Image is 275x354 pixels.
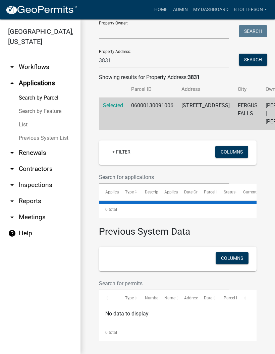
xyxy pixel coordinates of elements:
[99,218,257,239] h3: Previous System Data
[234,81,262,97] th: City
[239,54,267,66] button: Search
[152,3,170,16] a: Home
[107,146,136,158] a: + Filter
[217,184,237,200] datatable-header-cell: Status
[231,3,270,16] a: btollefson
[177,98,234,130] td: [STREET_ADDRESS]
[234,98,262,130] td: FERGUS FALLS
[99,324,257,341] div: 0 total
[158,290,178,306] datatable-header-cell: Name
[99,170,229,184] input: Search for applications
[184,296,199,300] span: Address
[178,290,198,306] datatable-header-cell: Address
[178,184,198,200] datatable-header-cell: Date Created
[204,190,220,194] span: Parcel ID
[158,184,178,200] datatable-header-cell: Applicant
[127,81,177,97] th: Parcel ID
[8,79,16,87] i: arrow_drop_up
[139,184,158,200] datatable-header-cell: Description
[8,165,16,173] i: arrow_drop_down
[224,296,251,300] span: Parcel Number
[8,213,16,221] i: arrow_drop_down
[127,98,177,130] td: 06000130091006
[164,296,175,300] span: Name
[99,184,119,200] datatable-header-cell: Application Number
[119,184,139,200] datatable-header-cell: Type
[125,296,134,300] span: Type
[237,184,257,200] datatable-header-cell: Current Activity
[8,149,16,157] i: arrow_drop_down
[188,74,200,80] strong: 3831
[164,190,182,194] span: Applicant
[204,296,212,300] span: Date
[8,63,16,71] i: arrow_drop_down
[190,3,231,16] a: My Dashboard
[99,307,257,324] div: No data to display
[198,184,217,200] datatable-header-cell: Parcel ID
[215,146,248,158] button: Columns
[198,290,217,306] datatable-header-cell: Date
[105,190,142,194] span: Application Number
[177,81,234,97] th: Address
[145,296,160,300] span: Number
[145,190,165,194] span: Description
[103,102,123,109] a: Selected
[99,201,257,218] div: 0 total
[139,290,158,306] datatable-header-cell: Number
[99,277,229,290] input: Search for permits
[170,3,190,16] a: Admin
[216,252,249,264] button: Columns
[8,229,16,237] i: help
[99,73,257,81] div: Showing results for Property Address:
[119,290,139,306] datatable-header-cell: Type
[8,181,16,189] i: arrow_drop_down
[217,290,237,306] datatable-header-cell: Parcel Number
[224,190,235,194] span: Status
[239,25,267,37] button: Search
[184,190,208,194] span: Date Created
[125,190,134,194] span: Type
[8,197,16,205] i: arrow_drop_down
[243,190,271,194] span: Current Activity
